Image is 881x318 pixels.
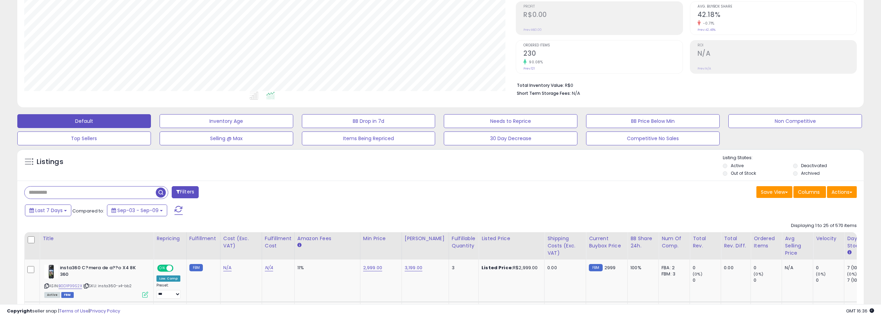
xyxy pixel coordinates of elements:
[107,205,167,216] button: Sep-03 - Sep-09
[816,271,826,277] small: (0%)
[847,277,875,283] div: 7 (100%)
[265,264,273,271] a: N/A
[698,44,856,47] span: ROI
[547,265,581,271] div: 0.00
[589,264,602,271] small: FBM
[698,49,856,59] h2: N/A
[698,28,716,32] small: Prev: 42.48%
[172,186,199,198] button: Filters
[816,277,844,283] div: 0
[523,11,682,20] h2: R$0.00
[527,60,543,65] small: 90.08%
[156,283,181,299] div: Preset:
[363,235,399,242] div: Min Price
[754,271,763,277] small: (0%)
[72,208,104,214] span: Compared to:
[189,235,217,242] div: Fulfillment
[827,186,857,198] button: Actions
[265,235,291,249] div: Fulfillment Cost
[801,170,820,176] label: Archived
[731,163,744,169] label: Active
[816,265,844,271] div: 0
[158,265,167,271] span: ON
[452,235,476,249] div: Fulfillable Quantity
[662,265,684,271] div: FBA: 2
[724,235,748,249] div: Total Rev. Diff.
[523,49,682,59] h2: 230
[517,81,852,89] li: R$0
[547,235,583,257] div: Shipping Costs (Exc. VAT)
[297,265,355,271] div: 11%
[297,242,302,248] small: Amazon Fees.
[754,277,782,283] div: 0
[693,271,702,277] small: (0%)
[223,264,232,271] a: N/A
[586,114,720,128] button: BB Price Below Min
[693,235,718,249] div: Total Rev.
[59,308,89,314] a: Terms of Use
[44,265,148,297] div: ASIN:
[117,207,159,214] span: Sep-03 - Sep-09
[482,264,513,271] b: Listed Price:
[785,235,810,257] div: Avg Selling Price
[723,155,864,161] p: Listing States:
[572,90,580,97] span: N/A
[189,264,203,271] small: FBM
[83,283,132,289] span: | SKU: insta360-x4-bb2
[452,265,473,271] div: 3
[160,131,293,145] button: Selling @ Max
[59,283,82,289] a: B0D1P39S2X
[698,66,711,71] small: Prev: N/A
[724,265,745,271] div: 0.00
[847,271,857,277] small: (0%)
[693,265,721,271] div: 0
[7,308,120,315] div: seller snap | |
[156,235,183,242] div: Repricing
[172,265,183,271] span: OFF
[698,11,856,20] h2: 42.18%
[35,207,63,214] span: Last 7 Days
[405,235,446,242] div: [PERSON_NAME]
[37,157,63,167] h5: Listings
[754,265,782,271] div: 0
[798,189,820,196] span: Columns
[517,90,571,96] b: Short Term Storage Fees:
[44,292,60,298] span: All listings currently available for purchase on Amazon
[785,265,808,271] div: N/A
[662,271,684,277] div: FBM: 3
[7,308,32,314] strong: Copyright
[61,292,74,298] span: FBM
[604,264,616,271] span: 2999
[297,235,357,242] div: Amazon Fees
[693,277,721,283] div: 0
[444,114,577,128] button: Needs to Reprice
[630,265,653,271] div: 100%
[60,265,144,279] b: insta360 C?mera de a??o X4 8K 360
[17,114,151,128] button: Default
[223,235,259,249] div: Cost (Exc. VAT)
[698,5,856,9] span: Avg. Buybox Share
[662,235,687,249] div: Num of Comp.
[523,5,682,9] span: Profit
[589,235,624,249] div: Current Buybox Price
[482,265,539,271] div: R$2,999.00
[302,114,435,128] button: BB Drop in 7d
[731,170,756,176] label: Out of Stock
[523,66,535,71] small: Prev: 121
[25,205,71,216] button: Last 7 Days
[302,131,435,145] button: Items Being Repriced
[405,264,422,271] a: 3,199.00
[701,21,714,26] small: -0.71%
[846,308,874,314] span: 2025-09-17 16:36 GMT
[816,235,841,242] div: Velocity
[444,131,577,145] button: 30 Day Decrease
[801,163,827,169] label: Deactivated
[517,82,564,88] b: Total Inventory Value:
[523,28,542,32] small: Prev: R$0.00
[630,235,656,249] div: BB Share 24h.
[847,235,872,249] div: Days In Stock
[756,186,792,198] button: Save View
[43,235,151,242] div: Title
[728,114,862,128] button: Non Competitive
[363,264,382,271] a: 2,999.00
